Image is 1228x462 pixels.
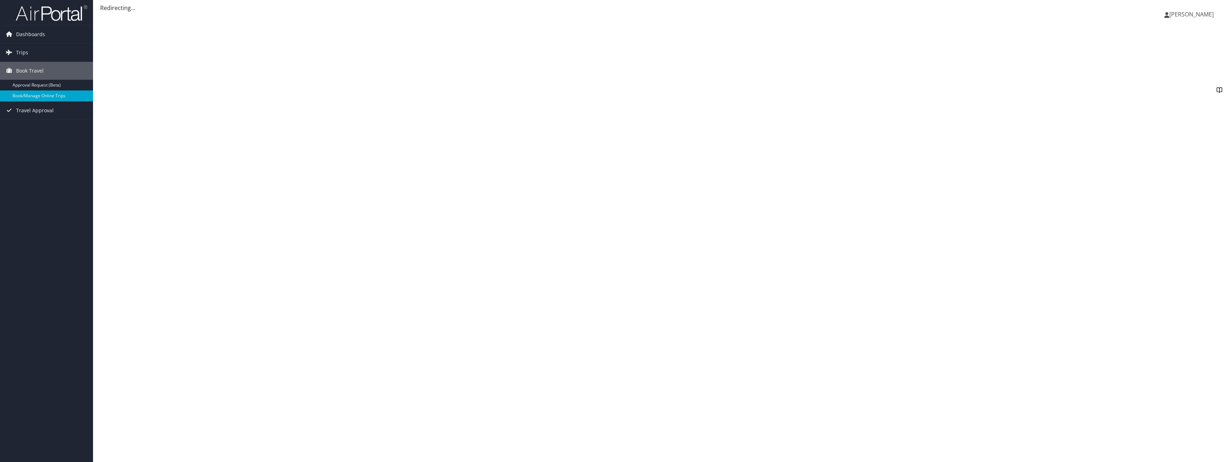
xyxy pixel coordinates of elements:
[16,62,44,80] span: Book Travel
[100,4,1221,12] div: Redirecting...
[16,44,28,62] span: Trips
[16,102,54,119] span: Travel Approval
[1164,4,1221,25] a: [PERSON_NAME]
[1169,10,1214,18] span: [PERSON_NAME]
[16,5,87,21] img: airportal-logo.png
[16,25,45,43] span: Dashboards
